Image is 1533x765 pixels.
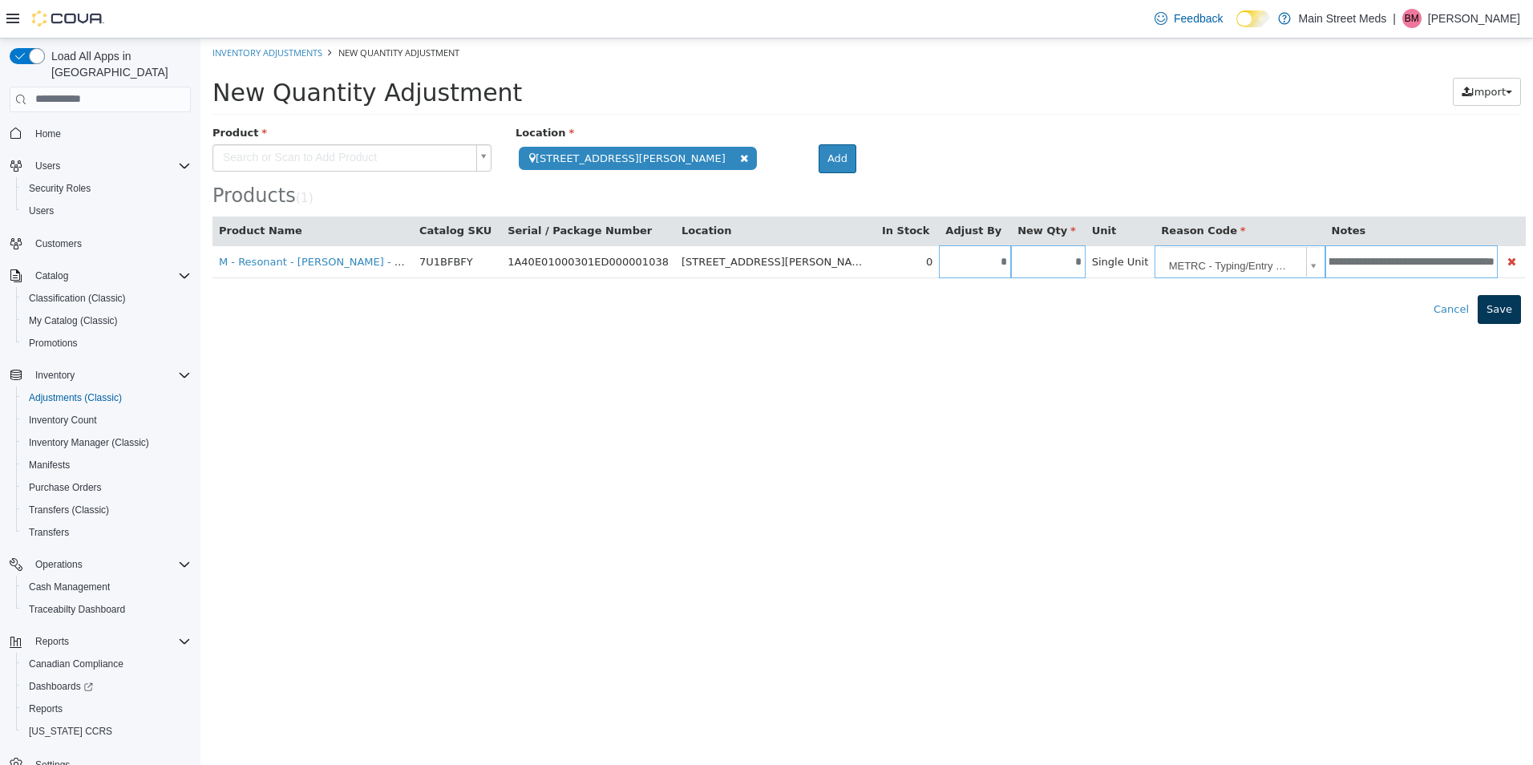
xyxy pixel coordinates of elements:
[29,555,89,574] button: Operations
[16,720,197,743] button: [US_STATE] CCRS
[22,722,191,741] span: Washington CCRS
[682,184,732,200] button: In Stock
[12,40,322,68] span: New Quantity Adjustment
[22,677,99,696] a: Dashboards
[35,558,83,571] span: Operations
[219,184,294,200] button: Catalog SKU
[675,207,738,240] td: 0
[29,204,54,217] span: Users
[1236,10,1270,27] input: Dark Mode
[1393,9,1396,28] p: |
[138,8,259,20] span: New Quantity Adjustment
[22,523,75,542] a: Transfers
[22,433,191,452] span: Inventory Manager (Classic)
[301,207,475,240] td: 1A40E01000301ED000001038
[481,184,534,200] button: Location
[22,201,60,221] a: Users
[16,332,197,354] button: Promotions
[29,391,122,404] span: Adjustments (Classic)
[16,177,197,200] button: Security Roles
[1304,214,1319,233] button: Delete Product
[29,292,126,305] span: Classification (Classic)
[13,107,269,132] span: Search or Scan to Add Product
[29,266,75,285] button: Catalog
[29,156,67,176] button: Users
[16,576,197,598] button: Cash Management
[16,521,197,544] button: Transfers
[22,699,191,718] span: Reports
[29,314,118,327] span: My Catalog (Classic)
[3,232,197,255] button: Customers
[16,287,197,310] button: Classification (Classic)
[212,207,301,240] td: 7U1BFBFY
[16,476,197,499] button: Purchase Orders
[1299,9,1387,28] p: Main Street Meds
[3,364,197,387] button: Inventory
[16,499,197,521] button: Transfers (Classic)
[22,179,191,198] span: Security Roles
[29,481,102,494] span: Purchase Orders
[1174,10,1223,26] span: Feedback
[16,200,197,222] button: Users
[95,152,113,167] small: ( )
[16,675,197,698] a: Dashboards
[3,630,197,653] button: Reports
[22,455,191,475] span: Manifests
[35,369,75,382] span: Inventory
[22,334,84,353] a: Promotions
[22,411,103,430] a: Inventory Count
[959,208,1100,241] span: METRC - Typing/Entry Error
[22,334,191,353] span: Promotions
[22,311,191,330] span: My Catalog (Classic)
[29,725,112,738] span: [US_STATE] CCRS
[22,478,108,497] a: Purchase Orders
[618,106,656,135] button: Add
[16,653,197,675] button: Canadian Compliance
[35,237,82,250] span: Customers
[18,184,105,200] button: Product Name
[29,436,149,449] span: Inventory Manager (Classic)
[29,366,81,385] button: Inventory
[22,201,191,221] span: Users
[29,266,191,285] span: Catalog
[29,414,97,427] span: Inventory Count
[1148,2,1229,34] a: Feedback
[22,722,119,741] a: [US_STATE] CCRS
[1271,47,1305,59] span: Import
[29,234,88,253] a: Customers
[29,182,91,195] span: Security Roles
[16,409,197,431] button: Inventory Count
[22,388,128,407] a: Adjustments (Classic)
[12,106,291,133] a: Search or Scan to Add Product
[892,217,949,229] span: Single Unit
[35,635,69,648] span: Reports
[29,123,191,144] span: Home
[22,600,191,619] span: Traceabilty Dashboard
[16,310,197,332] button: My Catalog (Classic)
[22,311,124,330] a: My Catalog (Classic)
[22,289,132,308] a: Classification (Classic)
[18,217,406,229] a: M - Resonant - [PERSON_NAME] - 28.13% THC - INDICA- 3.5g Prepackaged
[16,431,197,454] button: Inventory Manager (Classic)
[22,577,191,597] span: Cash Management
[22,654,130,674] a: Canadian Compliance
[22,523,191,542] span: Transfers
[3,122,197,145] button: Home
[12,146,95,168] span: Products
[22,289,191,308] span: Classification (Classic)
[45,48,191,80] span: Load All Apps in [GEOGRAPHIC_DATA]
[29,680,93,693] span: Dashboards
[1277,257,1321,285] button: Save
[22,411,191,430] span: Inventory Count
[1131,184,1168,200] button: Notes
[29,366,191,385] span: Inventory
[22,677,191,696] span: Dashboards
[3,553,197,576] button: Operations
[29,581,110,593] span: Cash Management
[961,186,1045,198] span: Reason Code
[22,699,69,718] a: Reports
[22,179,97,198] a: Security Roles
[22,577,116,597] a: Cash Management
[22,654,191,674] span: Canadian Compliance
